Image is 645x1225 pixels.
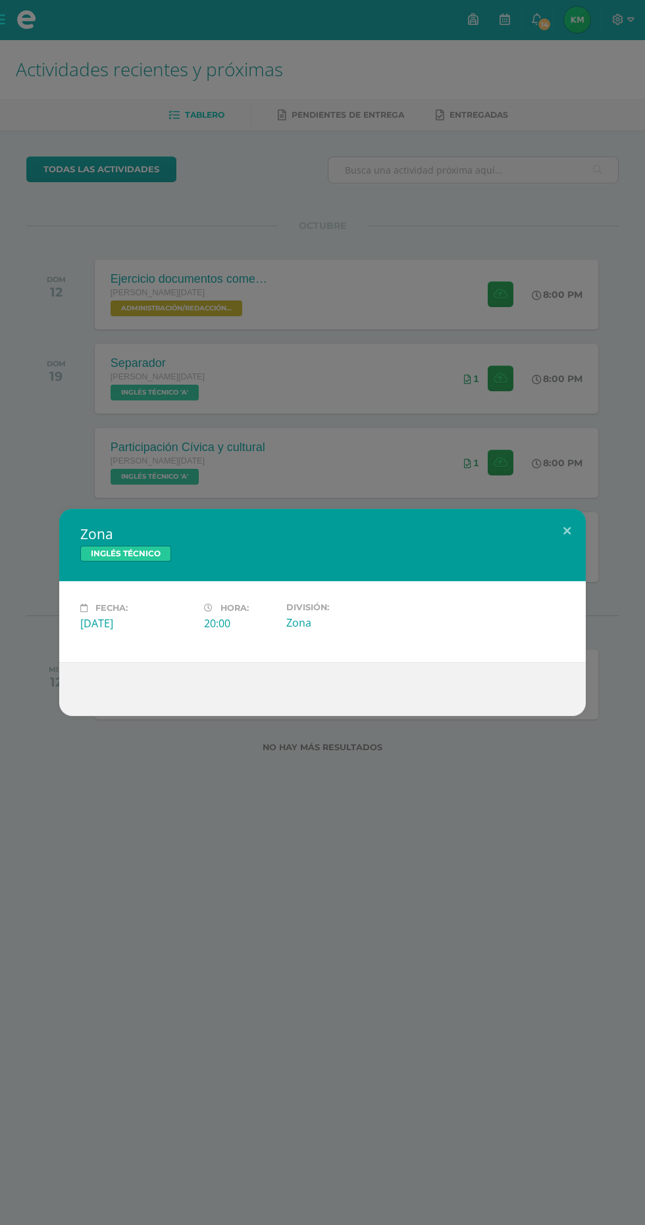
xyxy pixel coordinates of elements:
[80,525,565,543] h2: Zona
[80,546,171,562] span: INGLÉS TÉCNICO
[204,616,276,631] div: 20:00
[80,616,193,631] div: [DATE]
[286,602,400,612] label: División:
[548,509,586,554] button: Close (Esc)
[286,615,400,630] div: Zona
[220,603,249,613] span: Hora:
[95,603,128,613] span: Fecha:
